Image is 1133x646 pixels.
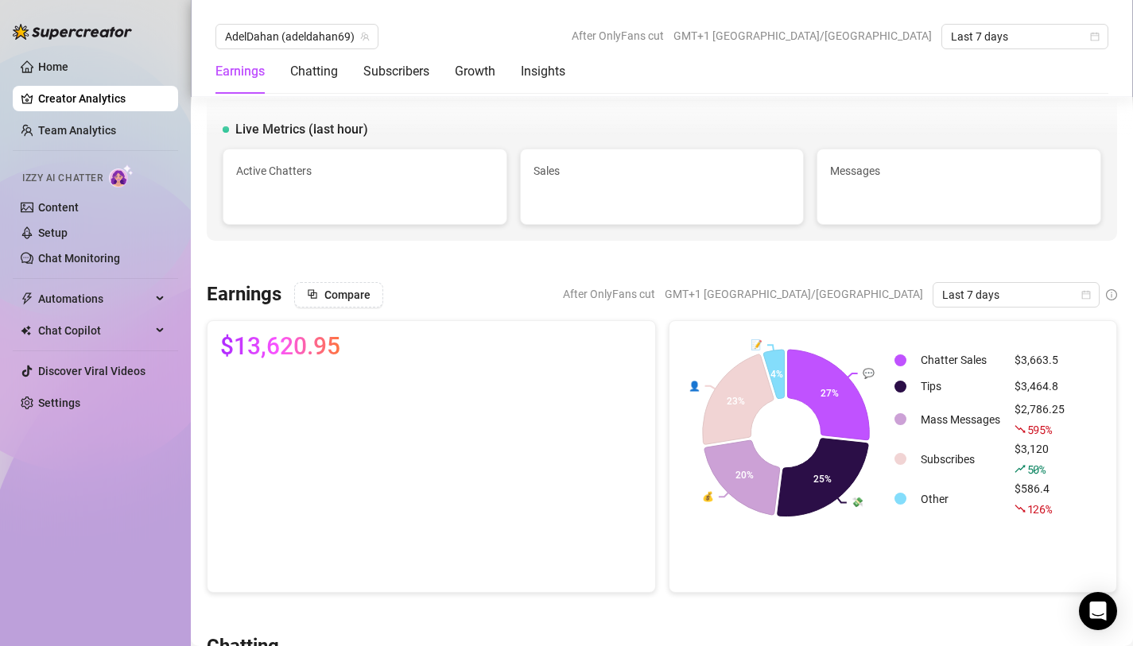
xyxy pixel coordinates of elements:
span: 126 % [1027,501,1052,516]
span: Last 7 days [942,283,1090,307]
span: block [307,288,318,300]
span: After OnlyFans cut [563,282,655,306]
span: GMT+1 [GEOGRAPHIC_DATA]/[GEOGRAPHIC_DATA] [673,24,932,48]
div: Chatting [290,62,338,81]
span: GMT+1 [GEOGRAPHIC_DATA]/[GEOGRAPHIC_DATA] [665,282,923,306]
span: Izzy AI Chatter [22,171,103,186]
div: $586.4 [1015,480,1065,518]
td: Chatter Sales [914,348,1007,373]
div: $3,120 [1015,440,1065,478]
h3: Earnings [207,282,281,308]
span: Live Metrics (last hour) [235,120,368,139]
div: $2,786.25 [1015,400,1065,439]
div: Earnings [215,62,265,81]
img: Chat Copilot [21,325,31,336]
span: 595 % [1027,422,1052,437]
div: Insights [521,62,565,81]
span: thunderbolt [21,292,33,305]
span: calendar [1081,290,1091,300]
a: Settings [38,396,80,409]
span: fall [1015,503,1026,514]
span: info-circle [1106,289,1117,300]
span: Sales [534,162,791,180]
a: Content [38,201,79,214]
span: Last 7 days [951,25,1099,48]
td: Mass Messages [914,400,1007,439]
td: Subscribes [914,440,1007,478]
span: Compare [324,288,371,301]
td: Other [914,480,1007,518]
span: rise [1015,463,1026,474]
a: Discover Viral Videos [38,365,146,377]
span: team [360,32,370,41]
img: logo-BBDzfeDw.svg [13,24,132,40]
a: Chat Monitoring [38,252,120,265]
a: Home [38,60,68,73]
a: Creator Analytics [38,86,165,111]
span: Chat Copilot [38,318,151,343]
div: $3,464.8 [1015,377,1065,395]
span: calendar [1090,32,1100,41]
text: 💰 [701,490,713,502]
text: 💬 [863,367,875,379]
span: Automations [38,286,151,311]
div: Growth [455,62,495,81]
span: $13,620.95 [220,334,340,359]
span: Messages [830,162,1088,180]
text: 💸 [852,497,863,509]
span: After OnlyFans cut [572,24,664,48]
a: Setup [38,226,68,239]
span: fall [1015,424,1026,435]
text: 📝 [751,338,762,350]
div: Subscribers [363,62,429,81]
img: AI Chatter [109,164,134,188]
button: Compare [294,282,383,308]
div: Open Intercom Messenger [1079,592,1117,630]
span: 50 % [1027,462,1046,477]
text: 👤 [688,380,700,392]
div: $3,663.5 [1015,351,1065,369]
td: Tips [914,374,1007,399]
span: AdelDahan (adeldahan69) [225,25,369,48]
span: Active Chatters [236,162,494,180]
a: Team Analytics [38,124,116,137]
